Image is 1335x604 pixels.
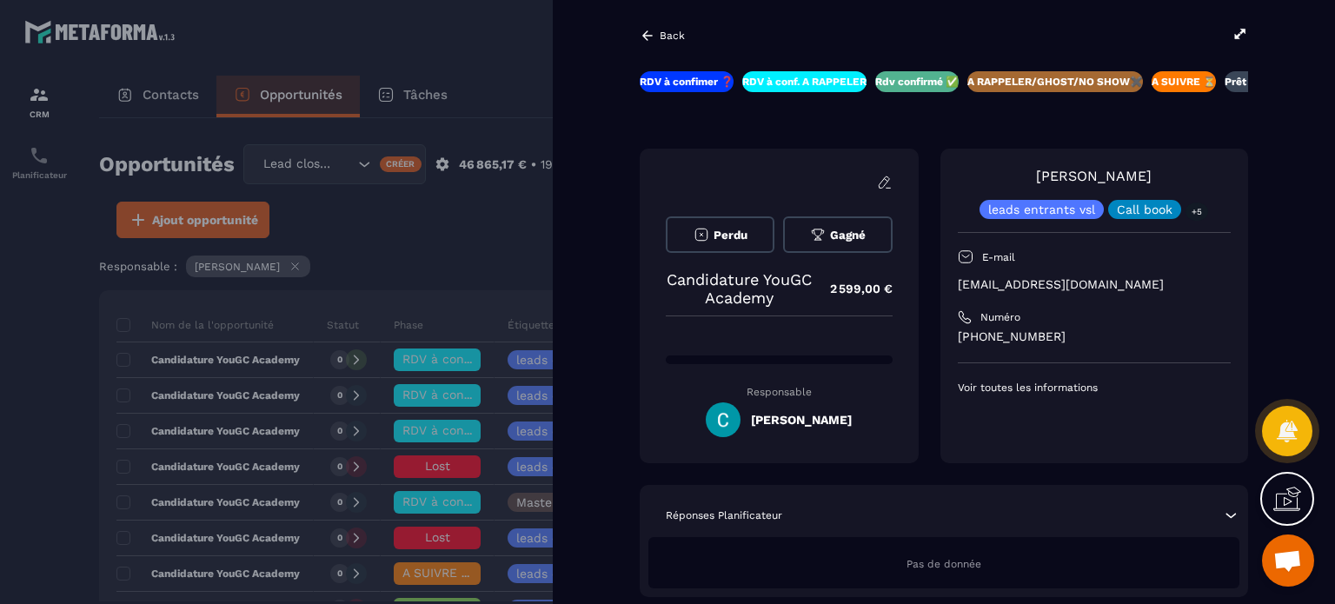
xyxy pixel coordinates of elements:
button: Gagné [783,216,892,253]
p: E-mail [982,250,1015,264]
button: Perdu [666,216,774,253]
p: +5 [1186,202,1208,221]
p: leads entrants vsl [988,203,1095,216]
p: Candidature YouGC Academy [666,270,813,307]
span: Perdu [714,229,747,242]
p: Réponses Planificateur [666,508,782,522]
p: [PHONE_NUMBER] [958,329,1231,345]
span: Pas de donnée [907,558,981,570]
p: Prêt à acheter 🎰 [1225,75,1312,89]
a: [PERSON_NAME] [1036,168,1152,184]
p: RDV à conf. A RAPPELER [742,75,867,89]
p: 2 599,00 € [813,272,893,306]
p: Voir toutes les informations [958,381,1231,395]
p: Numéro [980,310,1020,324]
p: Call book [1117,203,1172,216]
p: Rdv confirmé ✅ [875,75,959,89]
span: Gagné [830,229,866,242]
p: A RAPPELER/GHOST/NO SHOW✖️ [967,75,1143,89]
p: Responsable [666,386,893,398]
p: [EMAIL_ADDRESS][DOMAIN_NAME] [958,276,1231,293]
p: RDV à confimer ❓ [640,75,734,89]
p: A SUIVRE ⏳ [1152,75,1216,89]
p: Back [660,30,685,42]
h5: [PERSON_NAME] [751,413,852,427]
div: Ouvrir le chat [1262,534,1314,587]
